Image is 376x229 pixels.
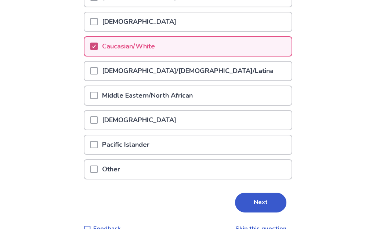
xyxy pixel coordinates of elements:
[98,136,154,155] p: Pacific Islander
[98,111,181,130] p: [DEMOGRAPHIC_DATA]
[98,13,181,32] p: [DEMOGRAPHIC_DATA]
[98,62,278,81] p: [DEMOGRAPHIC_DATA]/[DEMOGRAPHIC_DATA]/Latina
[235,193,286,213] button: Next
[98,37,159,56] p: Caucasian/White
[98,87,197,105] p: Middle Eastern/North African
[98,160,124,179] p: Other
